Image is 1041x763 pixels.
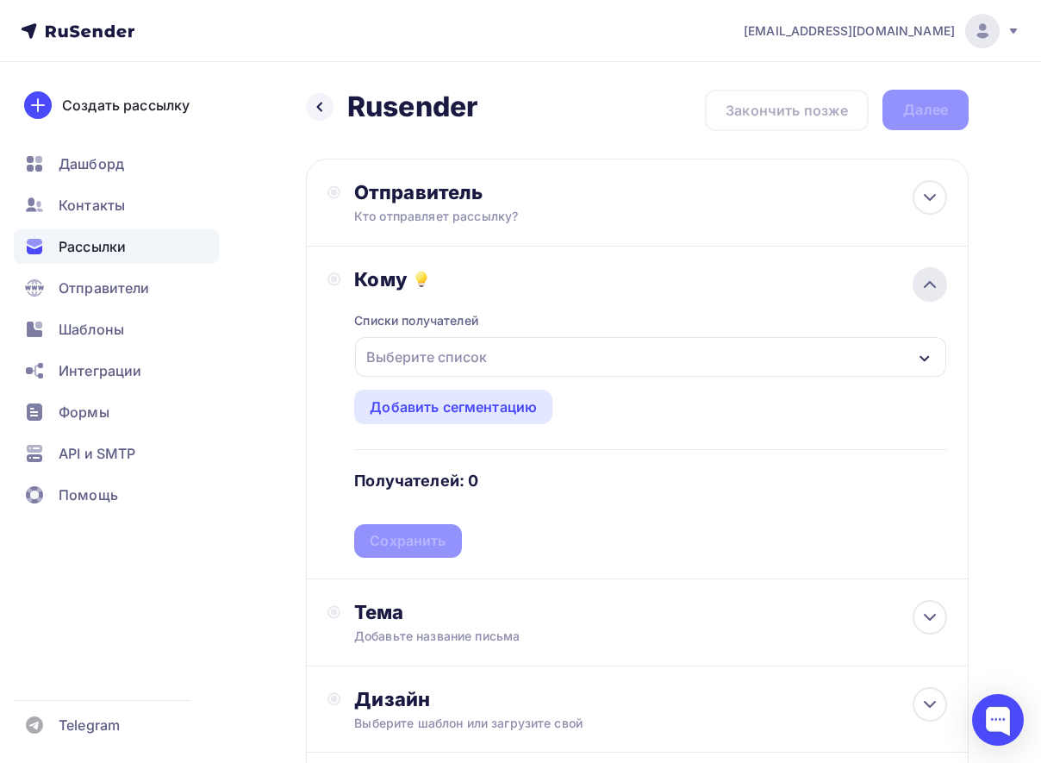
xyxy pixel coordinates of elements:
[354,628,661,645] div: Добавьте название письма
[354,600,695,624] div: Тема
[14,229,219,264] a: Рассылки
[370,397,537,417] div: Добавить сегментацию
[14,188,219,222] a: Контакты
[744,22,955,40] span: [EMAIL_ADDRESS][DOMAIN_NAME]
[354,715,888,732] div: Выберите шаблон или загрузите свой
[59,278,150,298] span: Отправители
[62,95,190,116] div: Создать рассылку
[59,195,125,216] span: Контакты
[59,236,126,257] span: Рассылки
[354,336,947,378] button: Выберите список
[59,360,141,381] span: Интеграции
[59,153,124,174] span: Дашборд
[354,267,947,291] div: Кому
[59,319,124,340] span: Шаблоны
[744,14,1020,48] a: [EMAIL_ADDRESS][DOMAIN_NAME]
[354,208,690,225] div: Кто отправляет рассылку?
[354,312,478,329] div: Списки получателей
[354,180,727,204] div: Отправитель
[354,687,947,711] div: Дизайн
[59,443,135,464] span: API и SMTP
[59,485,118,505] span: Помощь
[14,271,219,305] a: Отправители
[14,395,219,429] a: Формы
[14,147,219,181] a: Дашборд
[347,90,477,124] h2: Rusender
[14,312,219,347] a: Шаблоны
[354,471,478,491] h4: Получателей: 0
[59,402,109,422] span: Формы
[59,715,120,735] span: Telegram
[359,341,494,372] div: Выберите список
